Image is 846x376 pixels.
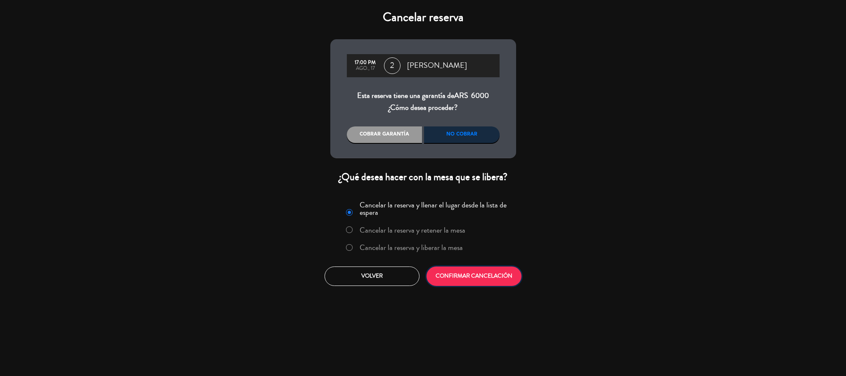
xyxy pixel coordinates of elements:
[347,90,500,114] div: Esta reserva tiene una garantía de ¿Cómo desea proceder?
[351,60,380,66] div: 17:00 PM
[407,59,467,72] span: [PERSON_NAME]
[347,126,422,143] div: Cobrar garantía
[360,226,465,234] label: Cancelar la reserva y retener la mesa
[471,90,489,101] span: 6000
[360,201,511,216] label: Cancelar la reserva y llenar el lugar desde la lista de espera
[325,267,419,286] button: Volver
[360,244,463,251] label: Cancelar la reserva y liberar la mesa
[330,10,516,25] h4: Cancelar reserva
[424,126,500,143] div: No cobrar
[384,57,400,74] span: 2
[454,90,468,101] span: ARS
[351,66,380,71] div: ago., 17
[330,171,516,183] div: ¿Qué desea hacer con la mesa que se libera?
[427,267,521,286] button: CONFIRMAR CANCELACIÓN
